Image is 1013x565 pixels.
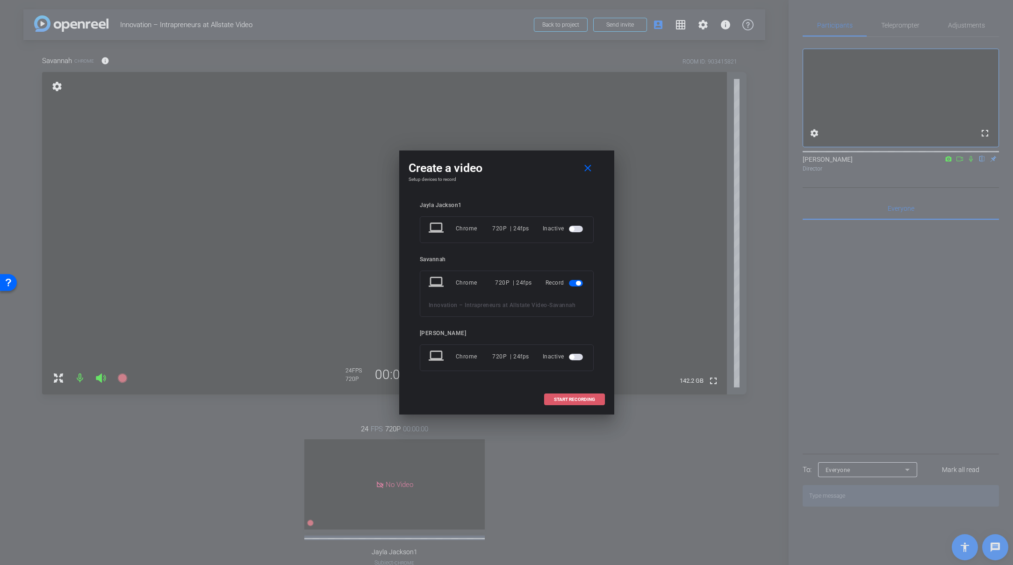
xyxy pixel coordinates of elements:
span: START RECORDING [554,397,595,402]
mat-icon: laptop [429,220,445,237]
div: Chrome [456,220,493,237]
div: 720P | 24fps [492,348,529,365]
span: Innovation – Intrapreneurs at Allstate Video [429,302,547,308]
div: [PERSON_NAME] [420,330,594,337]
mat-icon: close [582,163,594,174]
div: Record [546,274,585,291]
button: START RECORDING [544,393,605,405]
div: Jayla Jackson1 [420,202,594,209]
div: 720P | 24fps [495,274,532,291]
div: Chrome [456,348,493,365]
span: - [547,302,550,308]
div: Savannah [420,256,594,263]
mat-icon: laptop [429,274,445,291]
div: 720P | 24fps [492,220,529,237]
div: Inactive [543,220,585,237]
span: Savannah [549,302,575,308]
div: Inactive [543,348,585,365]
h4: Setup devices to record [409,177,605,182]
mat-icon: laptop [429,348,445,365]
div: Create a video [409,160,605,177]
div: Chrome [456,274,496,291]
